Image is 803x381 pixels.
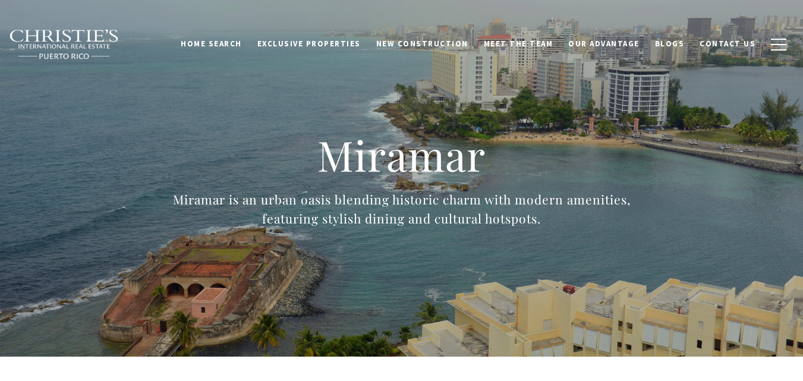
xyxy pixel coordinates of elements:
a: Meet the Team [476,33,561,55]
h1: Miramar [146,129,657,181]
div: Miramar is an urban oasis blending historic charm with modern amenities, featuring stylish dining... [146,190,657,228]
a: Exclusive Properties [250,33,369,55]
a: Blogs [647,33,692,55]
span: New Construction [376,39,468,49]
span: Contact Us [700,39,755,49]
a: New Construction [369,33,476,55]
a: Our Advantage [560,33,647,55]
img: Christie's International Real Estate black text logo [9,29,119,60]
a: Home Search [173,33,250,55]
span: Our Advantage [568,39,640,49]
span: Blogs [655,39,685,49]
span: Exclusive Properties [257,39,361,49]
